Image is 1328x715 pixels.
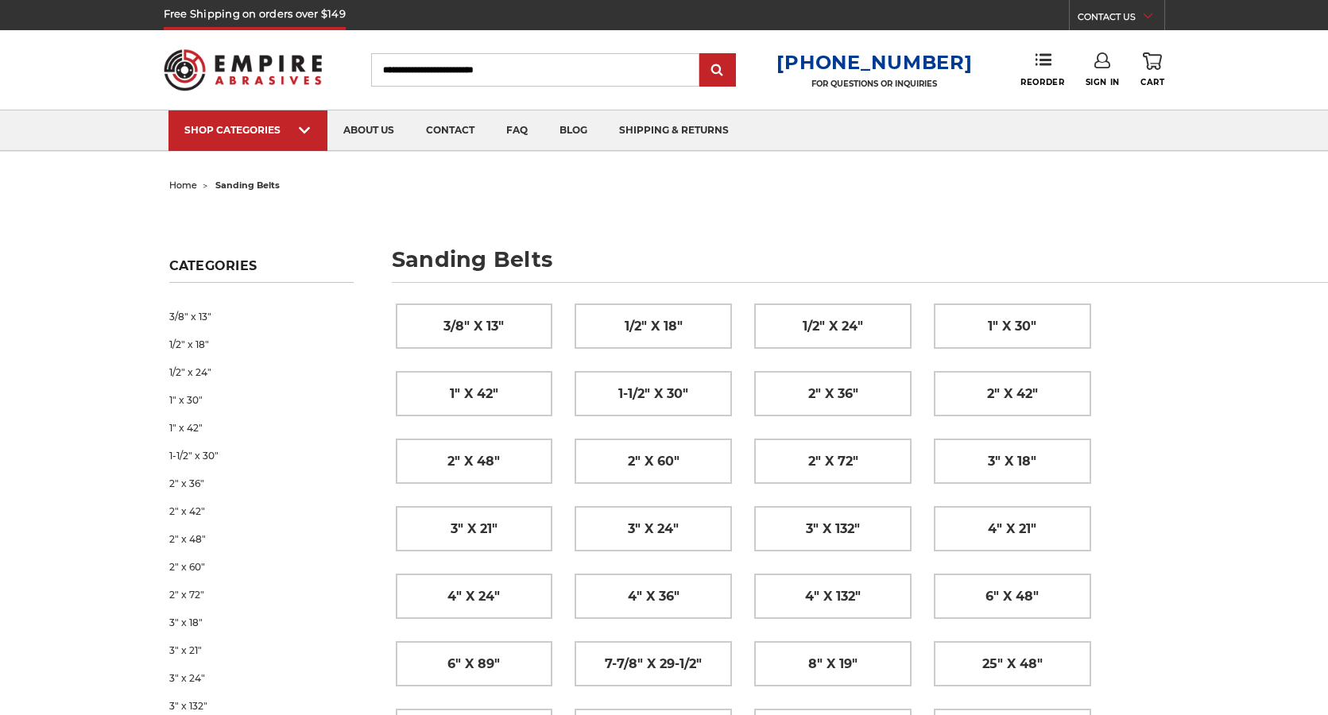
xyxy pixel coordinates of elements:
[397,507,552,551] a: 3" x 21"
[982,651,1043,678] span: 25" x 48"
[169,470,354,497] a: 2" x 36"
[164,39,323,101] img: Empire Abrasives
[169,330,354,358] a: 1/2" x 18"
[628,516,679,543] span: 3" x 24"
[184,124,312,136] div: SHOP CATEGORIES
[575,574,731,618] a: 4" x 36"
[625,313,683,340] span: 1/2" x 18"
[755,642,911,686] a: 8" x 19"
[451,516,498,543] span: 3" x 21"
[169,180,197,191] a: home
[808,381,858,408] span: 2" x 36"
[575,304,731,348] a: 1/2" x 18"
[808,651,858,678] span: 8" x 19"
[935,642,1090,686] a: 25" x 48"
[169,581,354,609] a: 2" x 72"
[450,381,498,408] span: 1" x 42"
[397,642,552,686] a: 6" x 89"
[1078,8,1164,30] a: CONTACT US
[755,304,911,348] a: 1/2" x 24"
[776,51,972,74] a: [PHONE_NUMBER]
[410,110,490,151] a: contact
[575,642,731,686] a: 7-7/8" x 29-1/2"
[935,574,1090,618] a: 6" x 48"
[443,313,504,340] span: 3/8" x 13"
[169,414,354,442] a: 1" x 42"
[447,583,500,610] span: 4" x 24"
[755,574,911,618] a: 4" x 132"
[1086,77,1120,87] span: Sign In
[447,651,500,678] span: 6" x 89"
[808,448,858,475] span: 2" x 72"
[935,304,1090,348] a: 1" x 30"
[169,664,354,692] a: 3" x 24"
[702,55,734,87] input: Submit
[169,386,354,414] a: 1" x 30"
[169,442,354,470] a: 1-1/2" x 30"
[1020,52,1064,87] a: Reorder
[935,372,1090,415] a: 2" x 42"
[755,372,911,415] a: 2" x 36"
[447,448,500,475] span: 2" x 48"
[169,553,354,581] a: 2" x 60"
[935,439,1090,483] a: 3" x 18"
[169,636,354,664] a: 3" x 21"
[169,358,354,386] a: 1/2" x 24"
[169,303,354,330] a: 3/8" x 13"
[806,516,860,543] span: 3" x 132"
[327,110,410,151] a: about us
[215,180,280,191] span: sanding belts
[618,381,688,408] span: 1-1/2" x 30"
[397,304,552,348] a: 3/8" x 13"
[755,439,911,483] a: 2" x 72"
[805,583,861,610] span: 4" x 132"
[544,110,603,151] a: blog
[605,651,702,678] span: 7-7/8" x 29-1/2"
[755,507,911,551] a: 3" x 132"
[988,516,1036,543] span: 4" x 21"
[575,439,731,483] a: 2" x 60"
[1140,52,1164,87] a: Cart
[988,313,1036,340] span: 1" x 30"
[169,525,354,553] a: 2" x 48"
[169,609,354,636] a: 3" x 18"
[628,448,679,475] span: 2" x 60"
[935,507,1090,551] a: 4" x 21"
[603,110,745,151] a: shipping & returns
[628,583,679,610] span: 4" x 36"
[985,583,1039,610] span: 6" x 48"
[397,372,552,415] a: 1" x 42"
[803,313,863,340] span: 1/2" x 24"
[1140,77,1164,87] span: Cart
[988,448,1036,475] span: 3" x 18"
[169,258,354,283] h5: Categories
[575,372,731,415] a: 1-1/2" x 30"
[397,574,552,618] a: 4" x 24"
[397,439,552,483] a: 2" x 48"
[575,507,731,551] a: 3" x 24"
[776,79,972,89] p: FOR QUESTIONS OR INQUIRIES
[490,110,544,151] a: faq
[987,381,1038,408] span: 2" x 42"
[169,497,354,525] a: 2" x 42"
[1020,77,1064,87] span: Reorder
